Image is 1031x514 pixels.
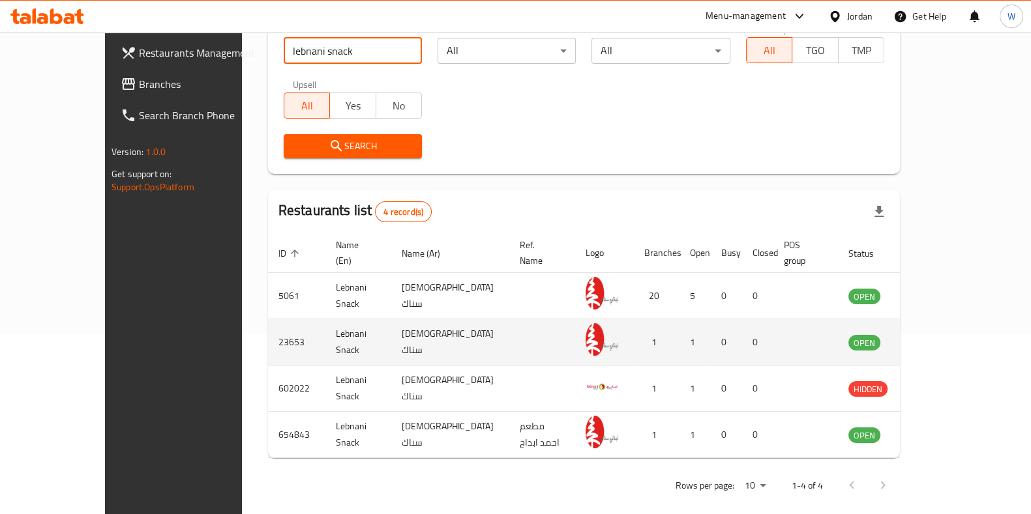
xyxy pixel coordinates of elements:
td: 23653 [268,319,325,365]
span: Version: [112,143,143,160]
span: ID [278,246,303,261]
span: Restaurants Management [139,45,267,61]
span: 4 record(s) [376,206,431,218]
td: 1 [680,319,711,365]
td: 0 [711,273,742,319]
button: All [284,93,330,119]
th: Closed [742,233,773,273]
span: Branches [139,76,267,92]
td: [DEMOGRAPHIC_DATA] سناك [391,365,509,412]
td: مطعم احمد ابداح [509,412,575,458]
span: All [752,41,787,60]
td: Lebnani Snack [325,319,391,365]
button: Search [284,134,422,158]
div: Export file [863,196,895,227]
td: 1 [634,319,680,365]
td: Lebnani Snack [325,412,391,458]
td: [DEMOGRAPHIC_DATA] سناك [391,319,509,365]
button: No [376,93,422,119]
td: Lebnani Snack [325,365,391,412]
td: 5 [680,273,711,319]
td: 5061 [268,273,325,319]
span: Search Branch Phone [139,107,267,123]
button: TGO [792,37,838,63]
p: Rows per page: [676,478,734,494]
span: Get support on: [112,165,172,182]
td: [DEMOGRAPHIC_DATA] سناك [391,273,509,319]
th: Logo [575,233,634,273]
td: 1 [634,365,680,412]
img: Lebnani Snack [586,277,618,309]
span: All [290,96,325,115]
div: OPEN [848,335,880,350]
span: Status [848,246,891,261]
span: No [381,96,417,115]
span: Name (Ar) [402,246,457,261]
td: 0 [742,365,773,412]
td: 654843 [268,412,325,458]
div: Menu-management [706,8,786,24]
button: All [746,37,792,63]
span: Name (En) [336,237,376,268]
input: Search for restaurant name or ID.. [284,38,422,64]
span: OPEN [848,289,880,304]
td: 0 [742,273,773,319]
h2: Restaurants list [278,201,432,222]
th: Open [680,233,711,273]
button: Yes [329,93,376,119]
td: [DEMOGRAPHIC_DATA] سناك [391,412,509,458]
div: OPEN [848,289,880,304]
th: Busy [711,233,742,273]
span: 1.0.0 [145,143,166,160]
td: 0 [742,412,773,458]
span: Yes [335,96,370,115]
td: 1 [680,412,711,458]
td: 1 [634,412,680,458]
td: Lebnani Snack [325,273,391,319]
img: Lebnani Snack [586,416,618,448]
span: POS group [784,237,822,268]
td: 602022 [268,365,325,412]
table: enhanced table [268,233,951,458]
p: 1-4 of 4 [792,478,823,494]
span: HIDDEN [848,382,888,397]
div: Total records count [375,201,432,222]
div: All [438,38,576,64]
td: 0 [711,319,742,365]
button: TMP [838,37,884,63]
div: Rows per page: [740,476,771,496]
label: Upsell [293,79,317,89]
td: 0 [711,365,742,412]
div: Jordan [847,9,873,23]
td: 20 [634,273,680,319]
a: Search Branch Phone [110,100,277,131]
a: Branches [110,68,277,100]
td: 1 [680,365,711,412]
th: Branches [634,233,680,273]
span: OPEN [848,336,880,350]
label: Delivery [755,24,788,33]
img: Lebnani Snack [586,323,618,356]
a: Restaurants Management [110,37,277,68]
span: OPEN [848,428,880,443]
span: Ref. Name [520,237,560,268]
td: 0 [711,412,742,458]
td: 0 [742,319,773,365]
div: All [591,38,730,64]
span: Search [294,138,411,154]
a: Support.OpsPlatform [112,178,194,195]
span: TGO [798,41,833,60]
span: W [1008,9,1015,23]
img: Lebnani Snack [586,369,618,402]
span: TMP [844,41,879,60]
